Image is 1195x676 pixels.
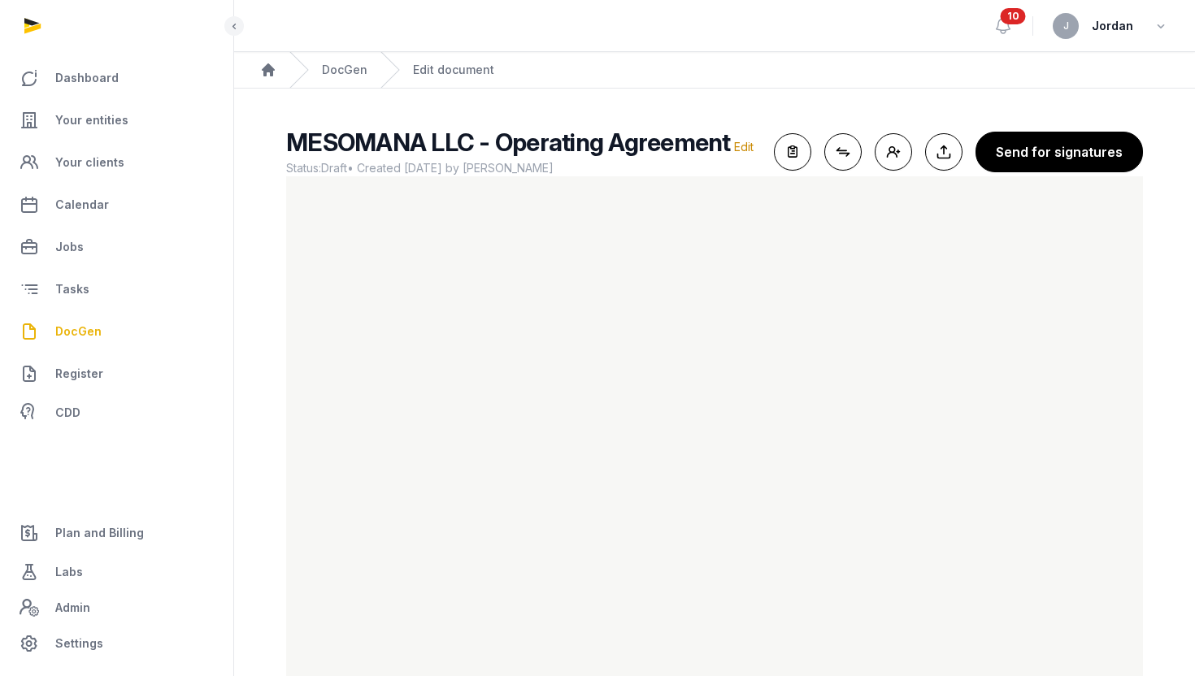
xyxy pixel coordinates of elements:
span: Draft [321,161,347,175]
div: Edit document [413,62,494,78]
span: J [1063,21,1069,31]
span: MESOMANA LLC - Operating Agreement [286,128,731,157]
span: Labs [55,562,83,582]
span: Your entities [55,110,128,130]
a: Labs [13,552,220,591]
span: Your clients [55,153,124,172]
span: 10 [1001,8,1026,24]
a: Your entities [13,101,220,140]
span: Jordan [1092,16,1133,36]
span: Edit [734,140,754,154]
span: Admin [55,598,90,617]
a: Register [13,354,220,393]
a: Settings [13,624,220,663]
a: CDD [13,396,220,429]
a: Tasks [13,270,220,309]
a: Jobs [13,227,220,266]
button: J [1053,13,1079,39]
a: Dashboard [13,58,220,97]
span: CDD [55,403,80,422]
span: Dashboard [55,68,119,88]
a: Plan and Billing [13,513,220,552]
span: Jobs [55,237,84,257]
button: Send for signatures [976,132,1143,172]
span: Register [55,364,103,383]
span: Status: • Created [DATE] by [PERSON_NAME] [286,160,761,176]
nav: Breadcrumb [234,52,1195,89]
span: Calendar [55,195,109,214]
a: Your clients [13,143,220,182]
span: DocGen [55,322,102,341]
a: Admin [13,591,220,624]
span: Settings [55,634,103,653]
span: Tasks [55,279,89,299]
a: DocGen [322,62,367,78]
span: Plan and Billing [55,523,144,543]
a: DocGen [13,312,220,351]
a: Calendar [13,185,220,224]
